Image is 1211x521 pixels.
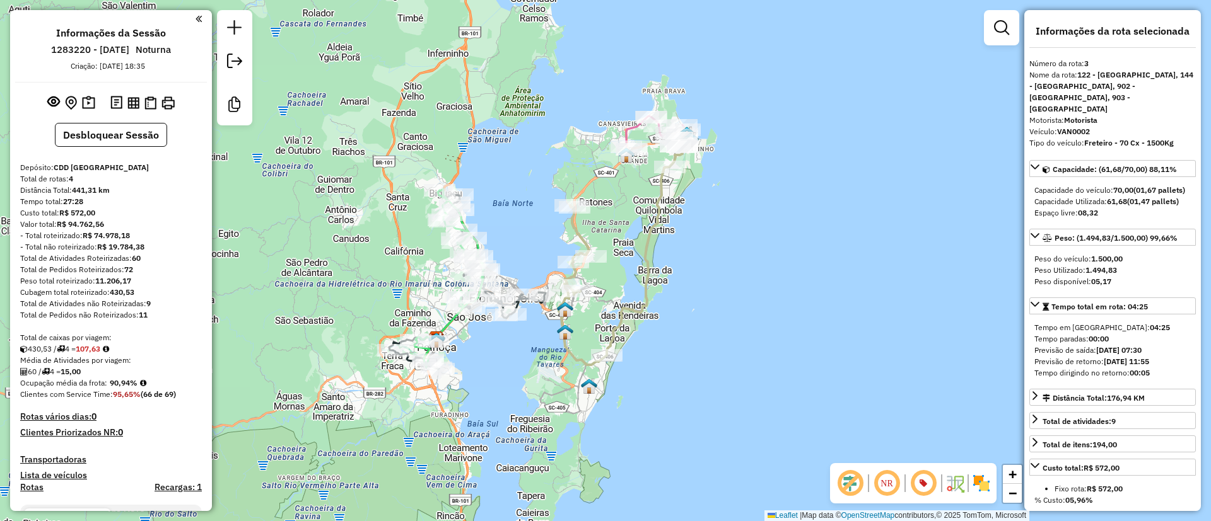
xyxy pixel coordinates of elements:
[971,473,992,493] img: Exibir/Ocultar setores
[654,161,686,173] div: Atividade não roteirizada - RICARDO XAVIER DA RO
[800,511,802,520] span: |
[1113,185,1133,195] strong: 70,00
[835,468,865,498] span: Exibir deslocamento
[1043,416,1116,426] span: Total de atividades:
[69,174,73,183] strong: 4
[132,253,141,263] strong: 60
[1034,185,1191,196] div: Capacidade do veículo:
[20,343,202,355] div: 430,53 / 4 =
[1029,58,1196,69] div: Número da rota:
[1029,435,1196,452] a: Total de itens:194,00
[155,482,202,493] h4: Recargas: 1
[72,185,110,195] strong: 441,31 km
[20,482,44,493] a: Rotas
[118,427,123,438] strong: 0
[1029,25,1196,37] h4: Informações da rota selecionada
[20,368,28,375] i: Total de Atividades
[142,94,159,112] button: Visualizar Romaneio
[1089,334,1109,343] strong: 00:00
[108,93,125,113] button: Logs desbloquear sessão
[20,253,202,264] div: Total de Atividades Roteirizadas:
[20,196,202,207] div: Tempo total:
[643,120,675,132] div: Atividade não roteirizada - NILSON NOCETTI 04843
[1055,483,1191,495] li: Fixo rota:
[1057,127,1090,136] strong: VAN0002
[1078,208,1098,217] strong: 08,32
[20,345,28,353] i: Cubagem total roteirizado
[1034,265,1191,276] div: Peso Utilizado:
[1091,277,1111,286] strong: 05,17
[841,511,895,520] a: OpenStreetMap
[1053,164,1177,174] span: Capacidade: (61,68/70,00) 88,11%
[764,510,1029,521] div: Map data © contributors,© 2025 TomTom, Microsoft
[20,230,202,241] div: - Total roteirizado:
[95,276,131,285] strong: 11.206,17
[428,331,445,347] img: CDD Florianópolis
[1096,345,1142,355] strong: [DATE] 07:30
[20,241,202,253] div: - Total não roteirizado:
[20,470,202,481] h4: Lista de veículos
[20,427,202,438] h4: Clientes Priorizados NR:
[557,301,573,318] img: Ilha Centro
[141,389,176,399] strong: (66 de 69)
[55,123,167,147] button: Desbloquear Sessão
[1111,416,1116,426] strong: 9
[1034,345,1191,356] div: Previsão de saída:
[66,60,150,72] div: Criação: [DATE] 18:35
[1043,462,1120,474] div: Custo total:
[113,389,141,399] strong: 95,65%
[136,44,171,55] h6: Noturna
[872,468,902,498] span: Ocultar NR
[1084,59,1089,68] strong: 3
[20,411,202,422] h4: Rotas vários dias:
[20,389,113,399] span: Clientes com Service Time:
[575,250,607,263] div: Atividade não roteirizada - IRMAOS SALLES LTDA M
[20,309,202,321] div: Total de Pedidos não Roteirizados:
[20,207,202,219] div: Custo total:
[1034,356,1191,367] div: Previsão de retorno:
[1091,254,1123,263] strong: 1.500,00
[62,93,79,113] button: Centralizar mapa no depósito ou ponto de apoio
[945,473,965,493] img: Fluxo de ruas
[1092,440,1117,449] strong: 194,00
[1034,276,1191,287] div: Peso disponível:
[679,126,695,142] img: PA Ilha
[1029,115,1196,126] div: Motorista:
[1127,197,1179,206] strong: (01,47 pallets)
[1043,439,1117,450] div: Total de itens:
[989,15,1014,40] a: Exibir filtros
[20,185,202,196] div: Distância Total:
[1029,297,1196,314] a: Tempo total em rota: 04:25
[222,15,247,43] a: Nova sessão e pesquisa
[51,44,129,55] h6: 1283220 - [DATE]
[1029,412,1196,429] a: Total de atividades:9
[428,332,445,348] img: 712 UDC Full Palhoça
[1003,465,1022,484] a: Zoom in
[1085,265,1117,275] strong: 1.494,83
[45,93,62,113] button: Exibir sessão original
[57,345,65,353] i: Total de rotas
[667,140,698,153] div: Atividade não roteirizada - PHOENIX SOCIETY - EV
[662,132,693,144] div: Atividade não roteirizada - PIZZARIA INGLESES LT
[1150,323,1170,332] strong: 04:25
[1107,197,1127,206] strong: 61,68
[1034,495,1191,506] div: % Custo:
[1034,196,1191,207] div: Capacidade Utilizada:
[1009,466,1017,482] span: +
[1051,302,1148,311] span: Tempo total em rota: 04:25
[1034,322,1191,333] div: Tempo em [GEOGRAPHIC_DATA]:
[1065,495,1093,505] strong: 05,96%
[20,264,202,275] div: Total de Pedidos Roteirizados:
[20,162,202,173] div: Depósito:
[1029,137,1196,149] div: Tipo do veículo:
[1029,126,1196,137] div: Veículo:
[1107,393,1145,403] span: 176,94 KM
[1009,485,1017,501] span: −
[1029,317,1196,384] div: Tempo total em rota: 04:25
[581,378,597,394] img: 2368 - Warecloud Autódromo
[1034,207,1191,219] div: Espaço livre:
[63,197,83,206] strong: 27:28
[1055,233,1178,243] span: Peso: (1.494,83/1.500,00) 99,66%
[20,366,202,377] div: 60 / 4 =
